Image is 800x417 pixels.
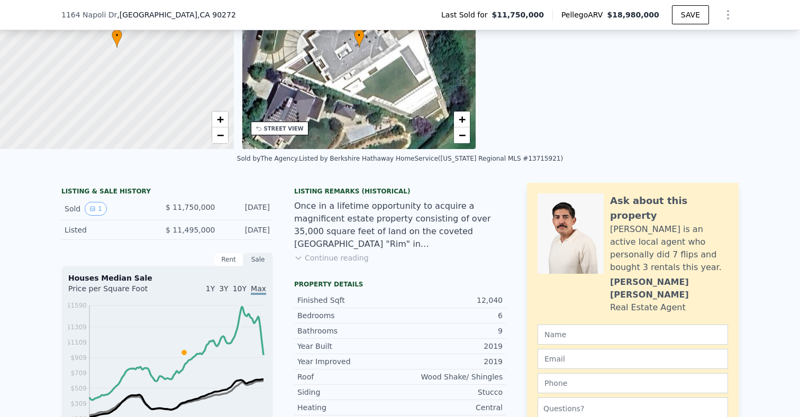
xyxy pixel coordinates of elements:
[67,302,87,309] tspan: $1590
[61,10,117,20] span: 1164 Napoli Dr
[297,356,400,367] div: Year Improved
[67,323,87,331] tspan: $1309
[297,402,400,413] div: Heating
[610,193,728,223] div: Ask about this property
[607,11,659,19] span: $18,980,000
[214,253,243,266] div: Rent
[212,112,228,127] a: Zoom in
[237,155,299,162] div: Sold by The Agency .
[400,341,503,351] div: 2019
[85,202,107,216] button: View historical data
[70,400,87,407] tspan: $309
[400,372,503,382] div: Wood Shake/ Shingles
[65,202,157,216] div: Sold
[454,112,470,127] a: Zoom in
[166,226,215,234] span: $ 11,495,000
[561,10,607,20] span: Pellego ARV
[492,10,544,20] span: $11,750,000
[538,349,728,369] input: Email
[454,127,470,143] a: Zoom out
[212,127,228,143] a: Zoom out
[117,10,235,20] span: , [GEOGRAPHIC_DATA]
[400,356,503,367] div: 2019
[68,273,266,283] div: Houses Median Sale
[400,326,503,336] div: 9
[70,385,87,392] tspan: $509
[197,11,236,19] span: , CA 90272
[216,128,223,142] span: −
[538,325,728,345] input: Name
[297,310,400,321] div: Bedrooms
[354,29,365,48] div: •
[166,203,215,211] span: $ 11,750,000
[441,10,492,20] span: Last Sold for
[251,284,266,295] span: Max
[65,225,157,235] div: Listed
[67,339,87,346] tspan: $1109
[294,200,506,251] div: Once in a lifetime opportunity to acquire a magnificent estate property consisting of over 35,000...
[297,326,400,336] div: Bathrooms
[297,341,400,351] div: Year Built
[610,276,728,301] div: [PERSON_NAME] [PERSON_NAME]
[400,310,503,321] div: 6
[610,301,686,314] div: Real Estate Agent
[206,284,215,293] span: 1Y
[672,5,709,24] button: SAVE
[610,223,728,274] div: [PERSON_NAME] is an active local agent who personally did 7 flips and bought 3 rentals this year.
[68,283,167,300] div: Price per Square Foot
[400,295,503,305] div: 12,040
[297,372,400,382] div: Roof
[216,113,223,126] span: +
[400,387,503,397] div: Stucco
[400,402,503,413] div: Central
[224,225,270,235] div: [DATE]
[294,187,506,196] div: Listing Remarks (Historical)
[233,284,247,293] span: 10Y
[299,155,563,162] div: Listed by Berkshire Hathaway HomeService ([US_STATE] Regional MLS #13715921)
[297,295,400,305] div: Finished Sqft
[294,280,506,289] div: Property details
[224,202,270,216] div: [DATE]
[538,373,728,393] input: Phone
[112,31,122,40] span: •
[459,128,466,142] span: −
[219,284,228,293] span: 3Y
[717,4,739,25] button: Show Options
[459,113,466,126] span: +
[61,187,273,198] div: LISTING & SALE HISTORY
[70,354,87,362] tspan: $909
[70,369,87,377] tspan: $709
[354,31,365,40] span: •
[297,387,400,397] div: Siding
[243,253,273,266] div: Sale
[264,125,304,133] div: STREET VIEW
[294,253,369,263] button: Continue reading
[112,29,122,48] div: •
